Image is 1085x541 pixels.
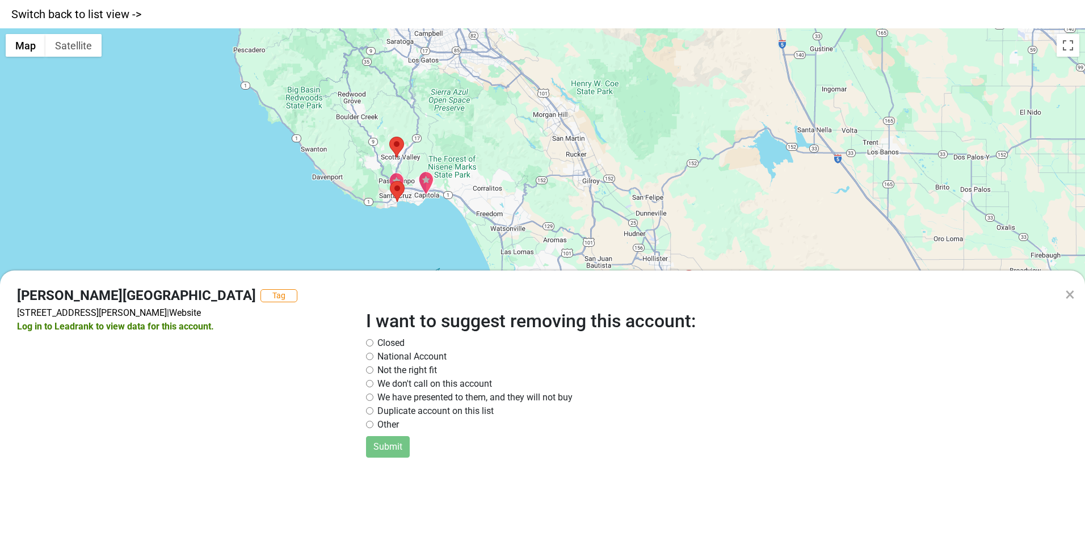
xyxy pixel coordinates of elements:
[377,350,447,364] label: National Account
[167,307,169,318] span: |
[377,377,492,391] label: We don't call on this account
[1065,281,1075,308] div: ×
[377,364,437,377] label: Not the right fit
[366,310,1046,332] h2: I want to suggest removing this account:
[377,404,494,418] label: Duplicate account on this list
[377,418,399,432] label: Other
[169,307,201,318] a: Website
[17,321,214,332] a: Log in to Leadrank to view data for this account.
[366,436,410,458] button: Submit
[17,307,167,318] a: [STREET_ADDRESS][PERSON_NAME]
[17,288,256,304] h4: [PERSON_NAME][GEOGRAPHIC_DATA]
[260,289,297,302] button: Tag
[377,391,573,404] label: We have presented to them, and they will not buy
[377,336,405,350] label: Closed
